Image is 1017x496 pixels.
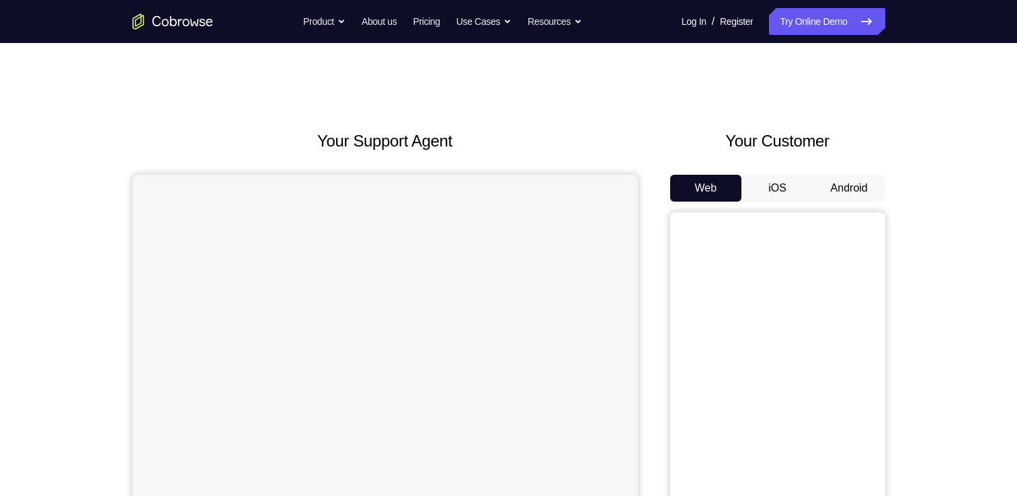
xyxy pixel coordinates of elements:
[720,8,753,35] a: Register
[303,8,345,35] button: Product
[670,129,885,153] h2: Your Customer
[456,8,512,35] button: Use Cases
[132,129,638,153] h2: Your Support Agent
[413,8,440,35] a: Pricing
[741,175,813,202] button: iOS
[132,13,213,30] a: Go to the home page
[769,8,885,35] a: Try Online Demo
[712,13,715,30] span: /
[682,8,706,35] a: Log In
[813,175,885,202] button: Android
[528,8,582,35] button: Resources
[362,8,397,35] a: About us
[670,175,742,202] button: Web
